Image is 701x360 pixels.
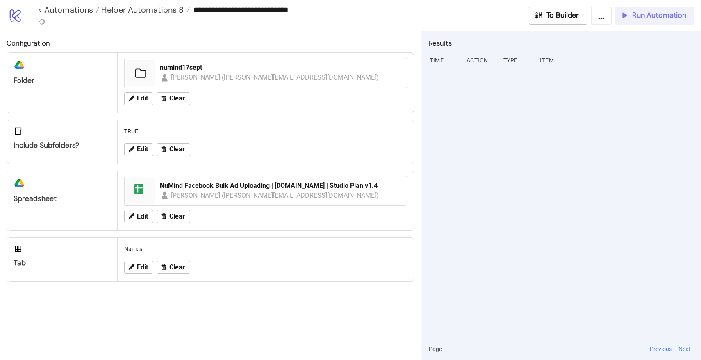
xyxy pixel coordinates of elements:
[160,181,402,190] div: NuMind Facebook Bulk Ad Uploading | [DOMAIN_NAME] | Studio Plan v1.4
[124,210,153,223] button: Edit
[121,123,410,139] div: TRUE
[157,92,190,105] button: Clear
[429,38,694,48] h2: Results
[676,344,693,353] button: Next
[169,213,185,220] span: Clear
[14,194,111,203] div: Spreadsheet
[632,11,686,20] span: Run Automation
[539,52,694,68] div: Item
[124,261,153,274] button: Edit
[99,5,184,15] span: Helper Automations 8
[14,141,111,150] div: Include subfolders?
[99,6,190,14] a: Helper Automations 8
[615,7,694,25] button: Run Automation
[647,344,674,353] button: Previous
[137,213,148,220] span: Edit
[14,76,111,85] div: Folder
[38,6,99,14] a: < Automations
[429,344,442,353] span: Page
[171,190,379,201] div: [PERSON_NAME] ([PERSON_NAME][EMAIL_ADDRESS][DOMAIN_NAME])
[137,264,148,271] span: Edit
[124,143,153,156] button: Edit
[529,7,588,25] button: To Builder
[137,146,148,153] span: Edit
[157,210,190,223] button: Clear
[124,92,153,105] button: Edit
[429,52,460,68] div: Time
[157,261,190,274] button: Clear
[466,52,497,68] div: Action
[503,52,534,68] div: Type
[591,7,612,25] button: ...
[546,11,579,20] span: To Builder
[121,241,410,257] div: Names
[7,38,414,48] h2: Configuration
[137,95,148,102] span: Edit
[157,143,190,156] button: Clear
[169,146,185,153] span: Clear
[171,72,379,82] div: [PERSON_NAME] ([PERSON_NAME][EMAIL_ADDRESS][DOMAIN_NAME])
[169,95,185,102] span: Clear
[169,264,185,271] span: Clear
[14,258,111,268] div: Tab
[160,63,402,72] div: numind17sept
